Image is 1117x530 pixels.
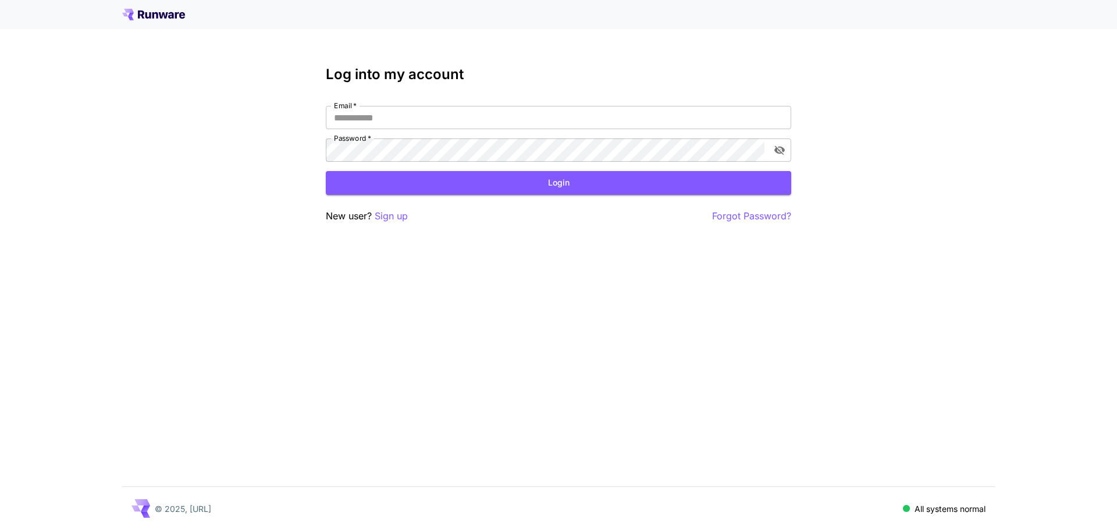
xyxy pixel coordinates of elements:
[326,171,791,195] button: Login
[334,101,357,111] label: Email
[326,66,791,83] h3: Log into my account
[155,503,211,515] p: © 2025, [URL]
[326,209,408,223] p: New user?
[769,140,790,161] button: toggle password visibility
[375,209,408,223] button: Sign up
[334,133,371,143] label: Password
[915,503,986,515] p: All systems normal
[712,209,791,223] button: Forgot Password?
